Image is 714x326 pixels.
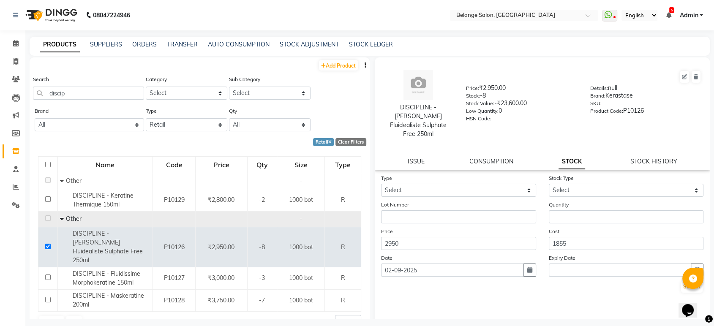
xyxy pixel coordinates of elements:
[466,100,494,107] label: Stock Value:
[590,107,623,115] label: Product Code:
[146,107,157,115] label: Type
[469,158,513,165] a: CONSUMPTION
[164,196,184,204] span: P10129
[313,138,334,146] div: Retail
[335,138,366,146] div: Clear Filters
[278,157,324,172] div: Size
[164,274,184,282] span: P10127
[153,157,195,172] div: Code
[381,228,393,235] label: Price
[325,157,360,172] div: Type
[549,174,574,182] label: Stock Type
[22,3,79,27] img: logo
[208,196,234,204] span: ₹2,800.00
[466,92,480,100] label: Stock:
[319,60,358,71] a: Add Product
[407,158,424,165] a: ISSUE
[549,254,575,262] label: Expiry Date
[259,196,265,204] span: -2
[35,107,49,115] label: Brand
[259,274,265,282] span: -3
[40,37,80,52] a: PRODUCTS
[341,243,345,251] span: R
[549,228,559,235] label: Cost
[208,41,270,48] a: AUTO CONSUMPTION
[33,87,144,100] input: Search by product name or code
[466,84,578,95] div: ₹2,950.00
[466,91,578,103] div: -8
[146,76,167,83] label: Category
[300,215,302,223] span: -
[167,41,198,48] a: TRANSFER
[381,201,409,209] label: Lot Number
[341,274,345,282] span: R
[590,100,601,107] label: SKU:
[289,296,313,304] span: 1000 bot
[164,296,184,304] span: P10128
[33,76,49,83] label: Search
[590,84,608,92] label: Details:
[403,70,433,100] img: avatar
[341,296,345,304] span: R
[630,158,677,165] a: STOCK HISTORY
[466,115,491,122] label: HSN Code:
[90,41,122,48] a: SUPPLIERS
[248,157,276,172] div: Qty
[60,177,66,185] span: Collapse Row
[549,201,569,209] label: Quantity
[466,106,578,118] div: 0
[466,107,499,115] label: Low Quantity:
[132,41,157,48] a: ORDERS
[58,157,152,172] div: Name
[66,215,82,223] span: Other
[349,41,393,48] a: STOCK LEDGER
[259,296,265,304] span: -7
[73,230,143,264] span: DISCIPLINE - [PERSON_NAME] Fluidealiste Sulphate Free 250ml
[669,7,674,13] span: 5
[590,92,605,100] label: Brand:
[289,243,313,251] span: 1000 bot
[590,91,701,103] div: Kerastase
[300,177,302,185] span: -
[381,254,392,262] label: Date
[208,274,234,282] span: ₹3,000.00
[559,154,585,169] a: STOCK
[590,106,701,118] div: P10126
[259,243,265,251] span: -8
[280,41,339,48] a: STOCK ADJUSTMENT
[229,76,260,83] label: Sub Category
[466,84,479,92] label: Price:
[164,243,184,251] span: P10126
[208,243,234,251] span: ₹2,950.00
[229,107,237,115] label: Qty
[341,196,345,204] span: R
[383,103,453,139] div: DISCIPLINE - [PERSON_NAME] Fluidealiste Sulphate Free 250ml
[60,215,66,223] span: Collapse Row
[73,292,144,308] span: DISCIPLINE - Maskeratine 200ml
[679,292,706,318] iframe: chat widget
[289,196,313,204] span: 1000 bot
[73,270,140,286] span: DISCIPLINE - Fluidissime Morphokeratine 150ml
[381,174,392,182] label: Type
[208,296,234,304] span: ₹3,750.00
[679,11,698,20] span: Admin
[73,192,134,208] span: DISCIPLINE - Keratine Thermique 150ml
[681,281,703,293] button: Submit
[66,177,82,185] span: Other
[590,84,701,95] div: null
[466,99,578,111] div: -₹23,600.00
[666,11,671,19] a: 5
[289,274,313,282] span: 1000 bot
[93,3,130,27] b: 08047224946
[196,157,247,172] div: Price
